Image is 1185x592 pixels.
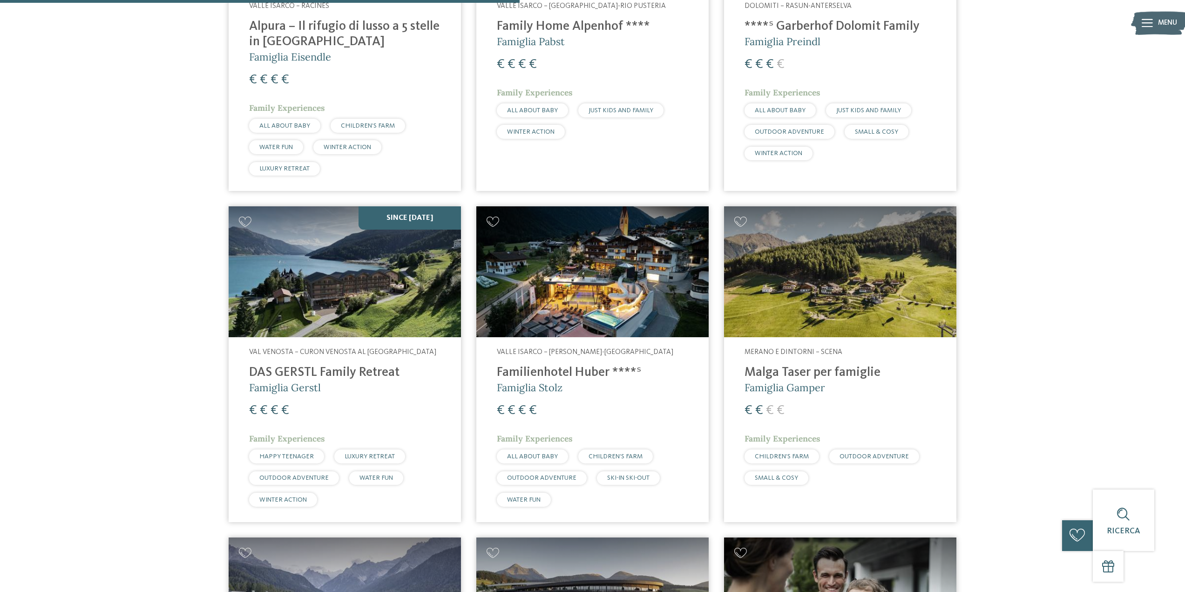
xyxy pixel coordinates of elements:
[476,206,709,522] a: Cercate un hotel per famiglie? Qui troverete solo i migliori! Valle Isarco – [PERSON_NAME]-[GEOGR...
[497,58,505,71] span: €
[259,144,293,150] span: WATER FUN
[249,19,440,50] h4: Alpura – Il rifugio di lusso a 5 stelle in [GEOGRAPHIC_DATA]
[745,365,936,381] h4: Malga Taser per famiglie
[745,381,825,394] span: Famiglia Gamper
[259,475,329,481] span: OUTDOOR ADVENTURE
[745,19,936,34] h4: ****ˢ Garberhof Dolomit Family
[755,475,798,481] span: SMALL & COSY
[745,404,752,417] span: €
[497,433,573,444] span: Family Experiences
[507,497,541,503] span: WATER FUN
[724,206,956,522] a: Cercate un hotel per famiglie? Qui troverete solo i migliori! Merano e dintorni – Scena Malga Tas...
[745,35,820,48] span: Famiglia Preindl
[518,404,526,417] span: €
[755,58,763,71] span: €
[766,404,774,417] span: €
[745,58,752,71] span: €
[260,73,268,87] span: €
[497,365,688,381] h4: Familienhotel Huber ****ˢ
[281,404,289,417] span: €
[777,404,785,417] span: €
[249,404,257,417] span: €
[249,73,257,87] span: €
[855,129,898,135] span: SMALL & COSY
[836,107,901,114] span: JUST KIDS AND FAMILY
[755,453,809,460] span: CHILDREN’S FARM
[281,73,289,87] span: €
[1107,527,1140,535] span: Ricerca
[745,433,820,444] span: Family Experiences
[507,475,576,481] span: OUTDOOR ADVENTURE
[497,381,562,394] span: Famiglia Stolz
[249,348,436,356] span: Val Venosta – Curon Venosta al [GEOGRAPHIC_DATA]
[497,35,565,48] span: Famiglia Pabst
[497,19,688,34] h4: Family Home Alpenhof ****
[589,107,653,114] span: JUST KIDS AND FAMILY
[249,381,321,394] span: Famiglia Gerstl
[341,122,395,129] span: CHILDREN’S FARM
[755,404,763,417] span: €
[507,107,558,114] span: ALL ABOUT BABY
[589,453,643,460] span: CHILDREN’S FARM
[507,453,558,460] span: ALL ABOUT BABY
[508,58,515,71] span: €
[745,348,842,356] span: Merano e dintorni – Scena
[755,129,824,135] span: OUTDOOR ADVENTURE
[249,365,440,381] h4: DAS GERSTL Family Retreat
[229,206,461,522] a: Cercate un hotel per famiglie? Qui troverete solo i migliori! SINCE [DATE] Val Venosta – Curon Ve...
[777,58,785,71] span: €
[271,404,278,417] span: €
[745,87,820,98] span: Family Experiences
[724,206,956,337] img: Cercate un hotel per famiglie? Qui troverete solo i migliori!
[259,122,310,129] span: ALL ABOUT BABY
[497,87,573,98] span: Family Experiences
[259,453,314,460] span: HAPPY TEENAGER
[249,2,329,10] span: Valle Isarco – Racines
[497,404,505,417] span: €
[745,2,852,10] span: Dolomiti – Rasun-Anterselva
[271,73,278,87] span: €
[508,404,515,417] span: €
[755,150,802,157] span: WINTER ACTION
[529,404,537,417] span: €
[260,404,268,417] span: €
[249,50,331,63] span: Famiglia Eisendle
[507,129,555,135] span: WINTER ACTION
[529,58,537,71] span: €
[249,102,325,113] span: Family Experiences
[518,58,526,71] span: €
[607,475,650,481] span: SKI-IN SKI-OUT
[229,206,461,337] img: Cercate un hotel per famiglie? Qui troverete solo i migliori!
[476,206,709,337] img: Cercate un hotel per famiglie? Qui troverete solo i migliori!
[324,144,371,150] span: WINTER ACTION
[840,453,909,460] span: OUTDOOR ADVENTURE
[497,2,666,10] span: Valle Isarco – [GEOGRAPHIC_DATA]-Rio Pusteria
[259,165,310,172] span: LUXURY RETREAT
[755,107,806,114] span: ALL ABOUT BABY
[497,348,673,356] span: Valle Isarco – [PERSON_NAME]-[GEOGRAPHIC_DATA]
[766,58,774,71] span: €
[249,433,325,444] span: Family Experiences
[359,475,393,481] span: WATER FUN
[345,453,395,460] span: LUXURY RETREAT
[259,497,307,503] span: WINTER ACTION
